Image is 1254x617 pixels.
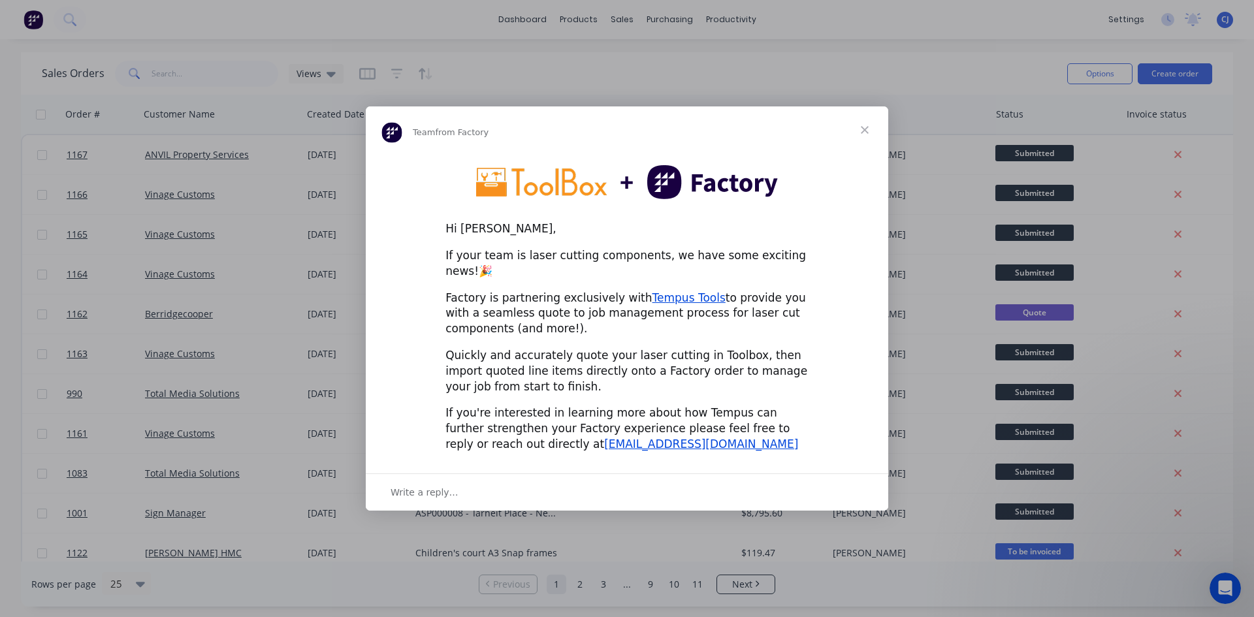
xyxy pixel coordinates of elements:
[413,127,435,137] span: Team
[391,484,458,501] span: Write a reply…
[445,405,809,452] div: If you're interested in learning more about how Tempus can further strengthen your Factory experi...
[366,473,888,511] div: Open conversation and reply
[604,437,798,451] a: [EMAIL_ADDRESS][DOMAIN_NAME]
[381,122,402,143] img: Profile image for Team
[445,291,809,337] div: Factory is partnering exclusively with to provide you with a seamless quote to job management pro...
[445,348,809,394] div: Quickly and accurately quote your laser cutting in Toolbox, then import quoted line items directl...
[445,248,809,279] div: If your team is laser cutting components, we have some exciting news!🎉
[841,106,888,153] span: Close
[445,221,809,237] div: Hi [PERSON_NAME],
[652,291,726,304] a: Tempus Tools
[435,127,489,137] span: from Factory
